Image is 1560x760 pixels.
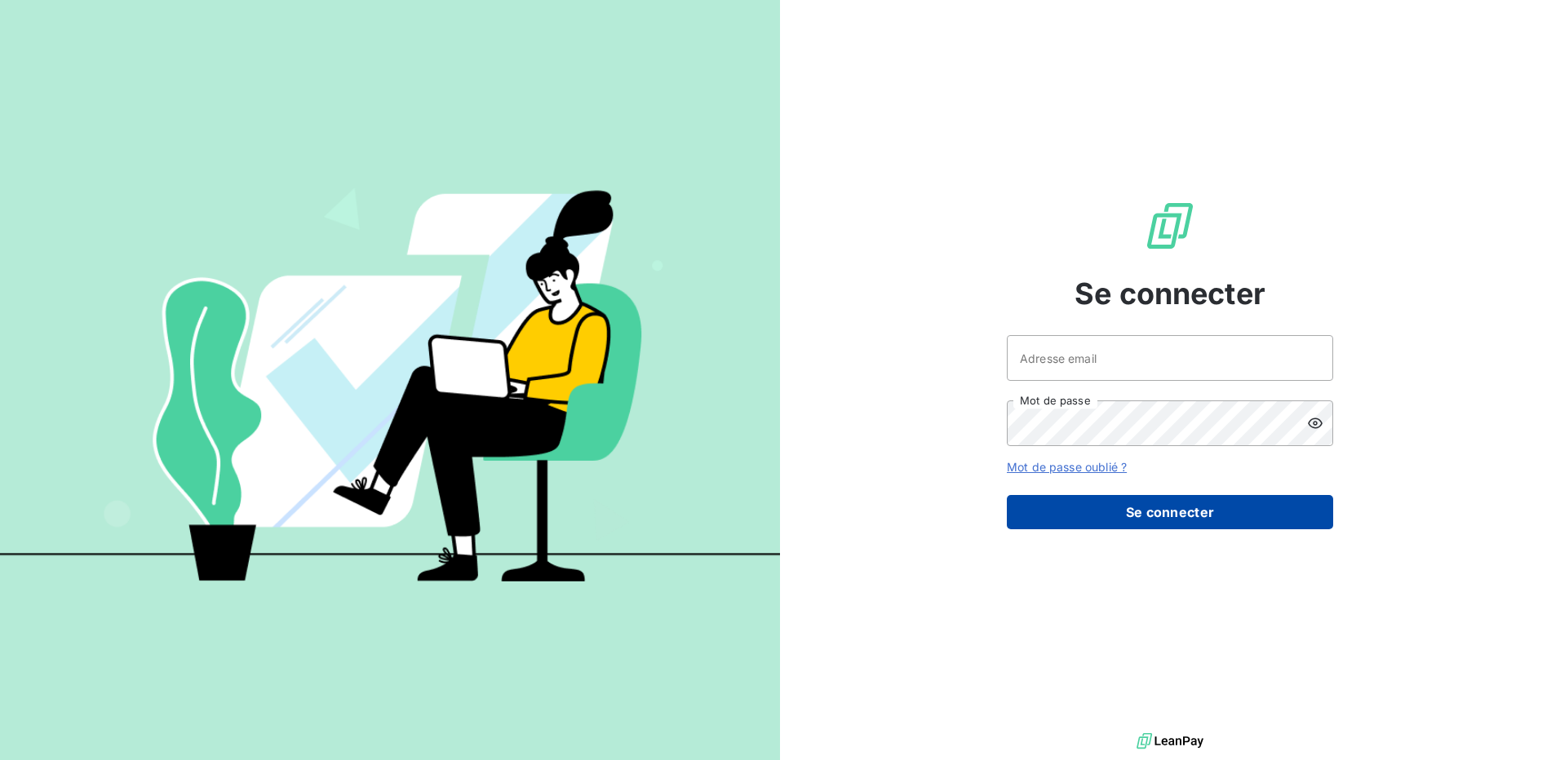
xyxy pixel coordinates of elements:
[1075,272,1265,316] span: Se connecter
[1137,729,1203,753] img: logo
[1007,495,1333,529] button: Se connecter
[1007,335,1333,381] input: placeholder
[1144,200,1196,252] img: Logo LeanPay
[1007,460,1127,474] a: Mot de passe oublié ?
